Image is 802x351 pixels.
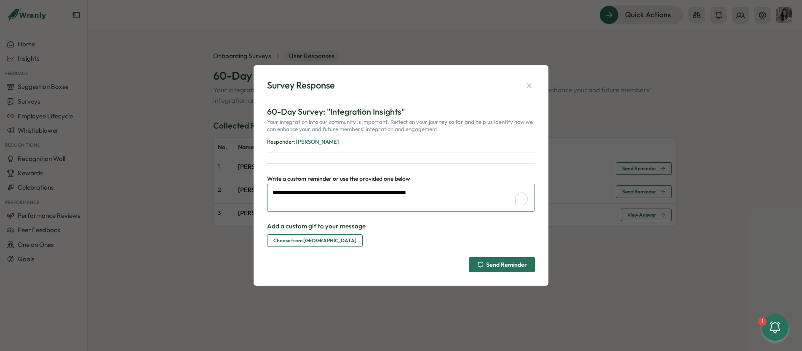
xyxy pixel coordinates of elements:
[758,317,767,326] div: 1
[267,79,335,92] div: Survey Response
[267,105,535,118] p: 60-Day Survey: "Integration Insights"
[267,174,410,184] label: Write a custom reminder or use the provided one below
[267,234,363,247] button: Choose from [GEOGRAPHIC_DATA]
[469,257,535,272] button: Send Reminder
[762,314,789,341] button: 1
[267,138,296,145] span: Responder:
[273,235,356,247] span: Choose from [GEOGRAPHIC_DATA]
[477,261,527,268] div: Send Reminder
[267,118,535,137] p: Your integration into our community is important. Reflect on your journey so far and help us iden...
[296,138,339,145] span: [PERSON_NAME]
[267,222,366,231] p: Add a custom gif to your message
[267,184,535,211] textarea: To enrich screen reader interactions, please activate Accessibility in Grammarly extension settings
